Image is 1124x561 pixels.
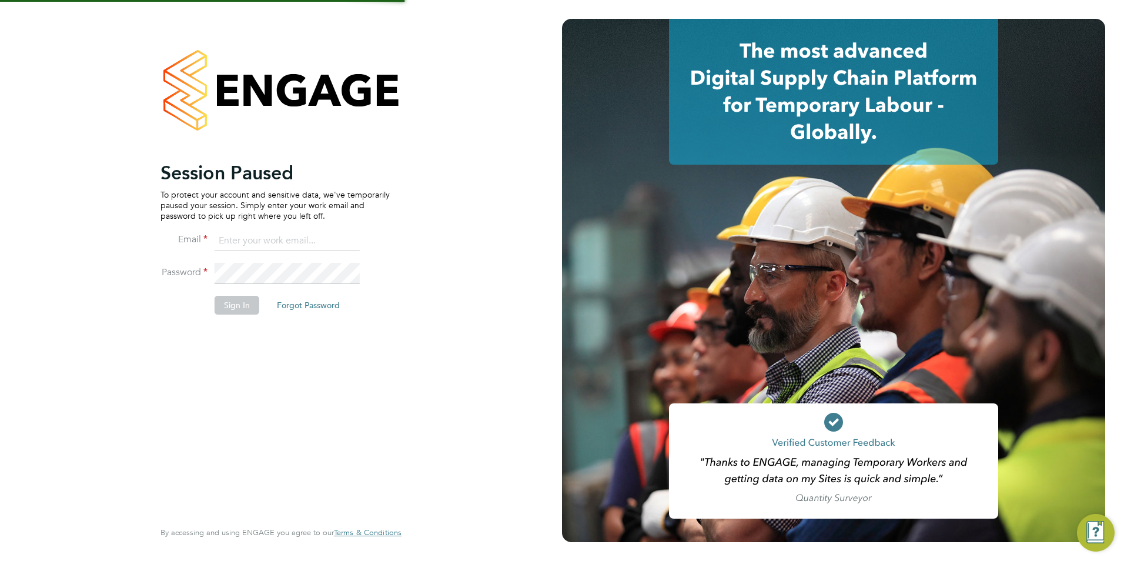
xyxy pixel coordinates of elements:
button: Engage Resource Center [1077,514,1115,552]
span: By accessing and using ENGAGE you agree to our [160,527,402,537]
input: Enter your work email... [215,231,360,252]
label: Password [160,266,208,279]
span: Terms & Conditions [334,527,402,537]
h2: Session Paused [160,161,390,185]
a: Terms & Conditions [334,528,402,537]
p: To protect your account and sensitive data, we've temporarily paused your session. Simply enter y... [160,189,390,222]
button: Sign In [215,296,259,315]
button: Forgot Password [267,296,349,315]
label: Email [160,233,208,246]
